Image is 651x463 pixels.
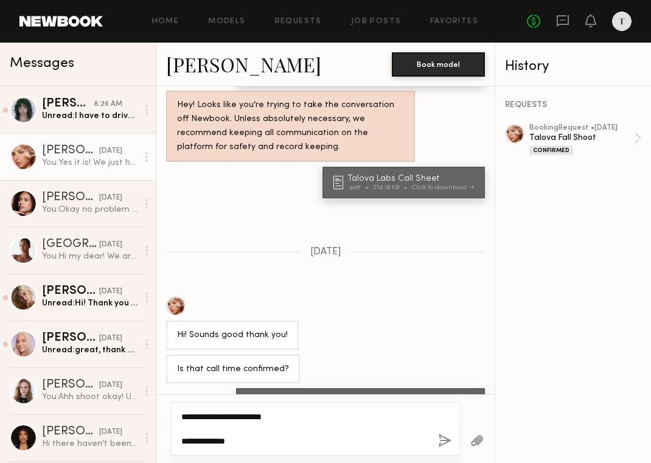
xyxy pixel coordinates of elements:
[42,426,99,438] div: [PERSON_NAME]
[42,98,94,110] div: [PERSON_NAME]
[99,426,122,438] div: [DATE]
[42,332,99,344] div: [PERSON_NAME]
[430,18,478,26] a: Favorites
[42,157,138,169] div: You: Yes it is! We just had to shift things around slightly for some stuff we're shooting in the ...
[529,124,634,132] div: booking Request • [DATE]
[310,247,341,257] span: [DATE]
[333,175,478,191] a: Talova Labs Call Sheet.pdf214.18 KBClick to download
[505,60,641,74] div: History
[351,18,402,26] a: Job Posts
[412,184,474,191] div: Click to download
[166,51,321,77] a: [PERSON_NAME]
[99,192,122,204] div: [DATE]
[529,124,641,155] a: bookingRequest •[DATE]Talova Fall ShootConfirmed
[94,99,122,110] div: 8:26 AM
[42,110,138,122] div: Unread: I have to drive to OC mid day for an appointment
[42,238,99,251] div: [GEOGRAPHIC_DATA] N.
[275,18,322,26] a: Requests
[392,58,485,69] a: Book model
[42,438,138,450] div: Hi there haven’t been on here in a minute. I’d be interested in collaborating and learning more a...
[42,251,138,262] div: You: Hi my dear! We are Talova an all natural [MEDICAL_DATA] brand and we are doing our fall shoo...
[42,391,138,403] div: You: Ahh shoot okay! Unfortunately we already have the studio and team booked. Next time :(
[373,184,412,191] div: 214.18 KB
[529,132,634,144] div: Talova Fall Shoot
[99,145,122,157] div: [DATE]
[42,204,138,215] div: You: Okay no problem at all I will make note of it to the team
[99,286,122,298] div: [DATE]
[99,333,122,344] div: [DATE]
[42,379,99,391] div: [PERSON_NAME]
[10,57,74,71] span: Messages
[177,329,288,343] div: Hi! Sounds good thank you!
[99,239,122,251] div: [DATE]
[42,145,99,157] div: [PERSON_NAME]
[42,298,138,309] div: Unread: Hi! Thank you so much for considering me for this! Do you by chance know when the team mi...
[177,99,404,155] div: Hey! Looks like you’re trying to take the conversation off Newbook. Unless absolutely necessary, ...
[42,192,99,204] div: [PERSON_NAME]
[392,52,485,77] button: Book model
[505,101,641,110] div: REQUESTS
[177,363,289,377] div: Is that call time confirmed?
[42,344,138,356] div: Unread: great, thank you!
[152,18,179,26] a: Home
[208,18,245,26] a: Models
[42,285,99,298] div: [PERSON_NAME]
[348,184,373,191] div: .pdf
[99,380,122,391] div: [DATE]
[348,175,478,183] div: Talova Labs Call Sheet
[529,145,573,155] div: Confirmed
